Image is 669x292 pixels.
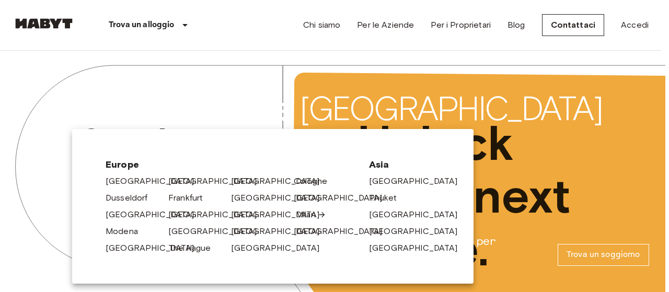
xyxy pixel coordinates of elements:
[369,175,468,188] a: [GEOGRAPHIC_DATA]
[106,208,205,221] a: [GEOGRAPHIC_DATA]
[168,175,268,188] a: [GEOGRAPHIC_DATA]
[369,158,440,171] span: Asia
[168,225,268,238] a: [GEOGRAPHIC_DATA]
[168,208,268,221] a: [GEOGRAPHIC_DATA]
[294,192,393,204] a: [GEOGRAPHIC_DATA]
[369,192,407,204] a: Phuket
[231,208,330,221] a: [GEOGRAPHIC_DATA]
[231,242,330,254] a: [GEOGRAPHIC_DATA]
[106,225,148,238] a: Modena
[231,192,330,204] a: [GEOGRAPHIC_DATA]
[168,242,221,254] a: The Hague
[106,158,352,171] span: Europe
[296,208,326,221] a: Milan
[369,208,468,221] a: [GEOGRAPHIC_DATA]
[294,175,338,188] a: Cologne
[369,242,468,254] a: [GEOGRAPHIC_DATA]
[294,225,393,238] a: [GEOGRAPHIC_DATA]
[231,225,330,238] a: [GEOGRAPHIC_DATA]
[369,225,468,238] a: [GEOGRAPHIC_DATA]
[168,192,213,204] a: Frankfurt
[106,192,158,204] a: Dusseldorf
[231,175,330,188] a: [GEOGRAPHIC_DATA]
[106,175,205,188] a: [GEOGRAPHIC_DATA]
[106,242,205,254] a: [GEOGRAPHIC_DATA]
